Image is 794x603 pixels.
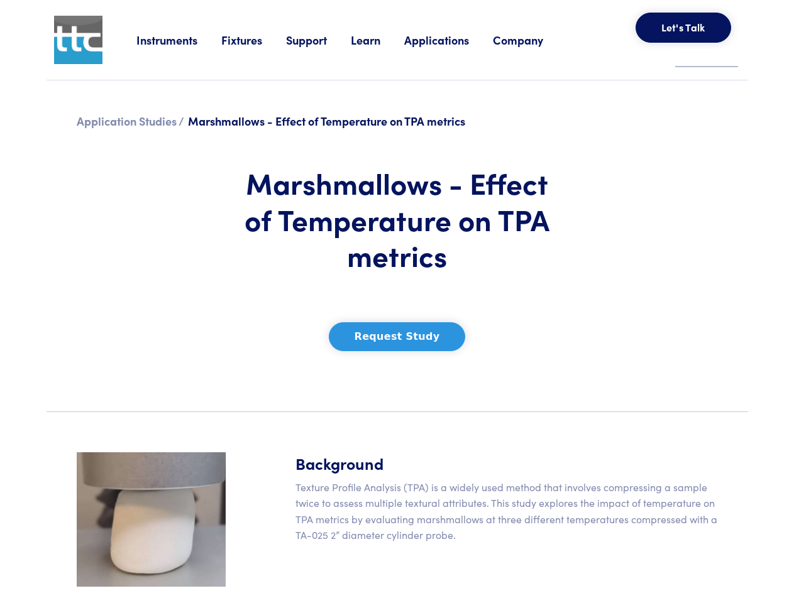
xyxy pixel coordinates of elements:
a: Support [286,32,351,48]
a: Learn [351,32,404,48]
button: Request Study [329,322,466,351]
a: Fixtures [221,32,286,48]
a: Application Studies / [77,113,184,129]
img: ttc_logo_1x1_v1.0.png [54,16,102,64]
h1: Marshmallows - Effect of Temperature on TPA metrics [241,165,554,273]
a: Company [493,32,567,48]
span: Marshmallows - Effect of Temperature on TPA metrics [188,113,465,129]
a: Applications [404,32,493,48]
p: Texture Profile Analysis (TPA) is a widely used method that involves compressing a sample twice t... [295,479,718,543]
a: Instruments [136,32,221,48]
button: Let's Talk [636,13,731,43]
h5: Background [295,452,718,474]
